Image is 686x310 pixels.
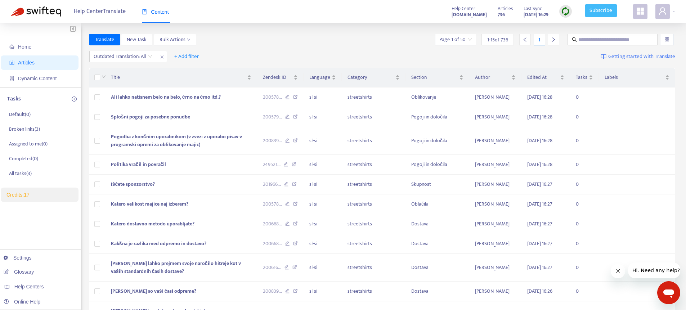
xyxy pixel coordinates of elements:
[187,38,190,41] span: down
[487,36,508,44] span: 1 - 15 of 736
[309,73,330,81] span: Language
[605,73,664,81] span: Labels
[95,36,114,44] span: Translate
[657,281,680,304] iframe: Button to launch messaging window
[304,234,342,254] td: sl-si
[611,264,625,278] iframe: Close message
[527,136,552,145] span: [DATE] 16:28
[263,240,282,248] span: 200668 ...
[18,44,31,50] span: Home
[111,73,246,81] span: Title
[14,284,44,289] span: Help Centers
[524,5,542,13] span: Last Sync
[9,111,31,118] p: Default ( 0 )
[469,107,521,127] td: [PERSON_NAME]
[263,161,281,169] span: 249521 ...
[452,5,475,13] span: Help Center
[342,155,405,175] td: streetshirts
[570,214,599,234] td: 0
[348,73,394,81] span: Category
[469,87,521,107] td: [PERSON_NAME]
[263,180,281,188] span: 201966 ...
[576,73,587,81] span: Tasks
[342,107,405,127] td: streetshirts
[405,155,469,175] td: Pogoji in določila
[342,214,405,234] td: streetshirts
[111,160,166,169] span: Politika vračil in povračil
[570,107,599,127] td: 0
[263,200,282,208] span: 200578 ...
[527,220,552,228] span: [DATE] 16:27
[527,113,552,121] span: [DATE] 16:28
[570,254,599,282] td: 0
[527,263,552,271] span: [DATE] 16:27
[127,36,147,44] span: New Task
[469,282,521,301] td: [PERSON_NAME]
[570,175,599,194] td: 0
[111,93,221,101] span: Ali lahko natisnem belo na belo, črno na črno itd.?
[570,194,599,214] td: 0
[527,180,552,188] span: [DATE] 16:27
[527,287,552,295] span: [DATE] 16:26
[111,259,241,275] span: [PERSON_NAME] lahko prejmem svoje naročilo hitreje kot v vaših standardnih časih dostave?
[169,51,205,62] button: + Add filter
[608,53,675,61] span: Getting started with Translate
[469,214,521,234] td: [PERSON_NAME]
[111,200,188,208] span: Katero velikost majice naj izberem?
[570,234,599,254] td: 0
[405,127,469,155] td: Pogoji in določila
[304,282,342,301] td: sl-si
[527,160,552,169] span: [DATE] 16:28
[342,282,405,301] td: streetshirts
[4,299,40,305] a: Online Help
[157,53,167,61] span: close
[304,107,342,127] td: sl-si
[523,37,528,42] span: left
[551,37,556,42] span: right
[9,170,32,177] p: All tasks ( 3 )
[469,194,521,214] td: [PERSON_NAME]
[585,4,617,17] a: Subscribe
[570,87,599,107] td: 0
[304,175,342,194] td: sl-si
[405,282,469,301] td: Dostava
[9,155,38,162] p: Completed ( 0 )
[405,175,469,194] td: Skupnost
[142,9,147,14] span: book
[257,68,304,87] th: Zendesk ID
[570,68,599,87] th: Tasks
[405,68,469,87] th: Section
[7,95,21,103] p: Tasks
[405,214,469,234] td: Dostava
[452,10,487,19] a: [DOMAIN_NAME]
[570,282,599,301] td: 0
[9,125,40,133] p: Broken links ( 3 )
[304,87,342,107] td: sl-si
[601,54,606,59] img: image-link
[527,73,559,81] span: Edited At
[263,73,292,81] span: Zendesk ID
[628,262,680,278] iframe: Message from company
[263,137,282,145] span: 200839 ...
[304,155,342,175] td: sl-si
[599,68,675,87] th: Labels
[105,68,257,87] th: Title
[18,60,35,66] span: Articles
[121,34,152,45] button: New Task
[342,127,405,155] td: streetshirts
[9,44,14,49] span: home
[405,194,469,214] td: Oblačila
[405,87,469,107] td: Oblikovanje
[304,214,342,234] td: sl-si
[469,155,521,175] td: [PERSON_NAME]
[304,194,342,214] td: sl-si
[111,180,155,188] span: Iščete sponzorstvo?
[304,68,342,87] th: Language
[570,127,599,155] td: 0
[570,155,599,175] td: 0
[534,34,545,45] div: 1
[527,239,552,248] span: [DATE] 16:27
[405,254,469,282] td: Dostava
[524,11,548,19] strong: [DATE] 16:29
